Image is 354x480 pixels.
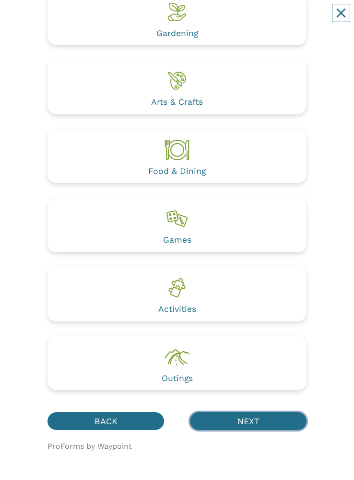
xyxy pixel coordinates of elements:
[47,442,132,451] a: ProForms by Waypoint
[164,136,190,163] img: a6760f6c-e23c-4b3e-bc85-357a9cfedcc7.png
[190,412,307,430] button: NEXT
[164,274,190,301] img: a4676810-659e-4321-9ce3-0791444199cb.png
[164,344,190,370] img: cc591398-db42-4a17-84fd-bf4f47d8576b.png
[162,374,193,383] div: Outings
[164,205,190,232] img: 49bd0228-e97e-4f30-9b60-f4aa0f8dacfd.png
[47,412,164,430] button: BACK
[332,4,350,22] button: Close
[156,29,198,38] div: Gardening
[158,305,196,314] div: Activities
[148,167,206,176] div: Food & Dining
[163,236,191,245] div: Games
[151,98,203,107] div: Arts & Crafts
[164,67,190,94] img: c19ef585-1ae1-42b6-a590-e063771caa8f.png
